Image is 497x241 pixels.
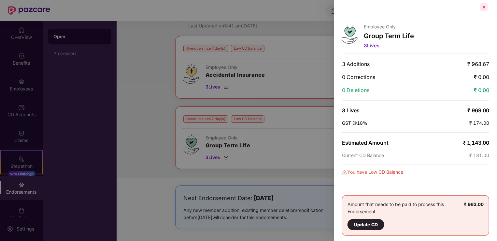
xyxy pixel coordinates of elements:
[469,120,489,126] span: ₹ 174.00
[469,153,489,158] span: ₹ 181.00
[342,120,367,126] span: GST @18%
[463,139,489,146] span: ₹ 1,143.00
[364,32,414,40] p: Group Term Life
[342,170,347,175] img: svg+xml;base64,PHN2ZyBpZD0iRGFuZ2VyLTMyeDMyIiB4bWxucz0iaHR0cDovL3d3dy53My5vcmcvMjAwMC9zdmciIHdpZH...
[342,87,369,93] span: 0 Deletions
[364,42,380,49] span: 3 Lives
[342,24,358,44] img: svg+xml;base64,PHN2ZyB4bWxucz0iaHR0cDovL3d3dy53My5vcmcvMjAwMC9zdmciIHdpZHRoPSI0Ny43MTQiIGhlaWdodD...
[467,61,489,67] span: ₹ 968.67
[342,153,384,158] span: Current CD Balance
[474,87,489,93] span: ₹ 0.00
[348,201,464,230] div: Amount that needs to be paid to process this Endorsement.
[364,24,414,29] p: Employee Only
[467,107,489,114] span: ₹ 969.00
[342,74,375,80] span: 0 Corrections
[354,221,378,228] div: Update CD
[342,107,360,114] span: 3 Lives
[342,139,389,146] span: Estimated Amount
[464,201,484,207] b: ₹ 962.00
[342,169,489,176] div: You have Low CD Balance
[474,74,489,80] span: ₹ 0.00
[342,61,370,67] span: 3 Additions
